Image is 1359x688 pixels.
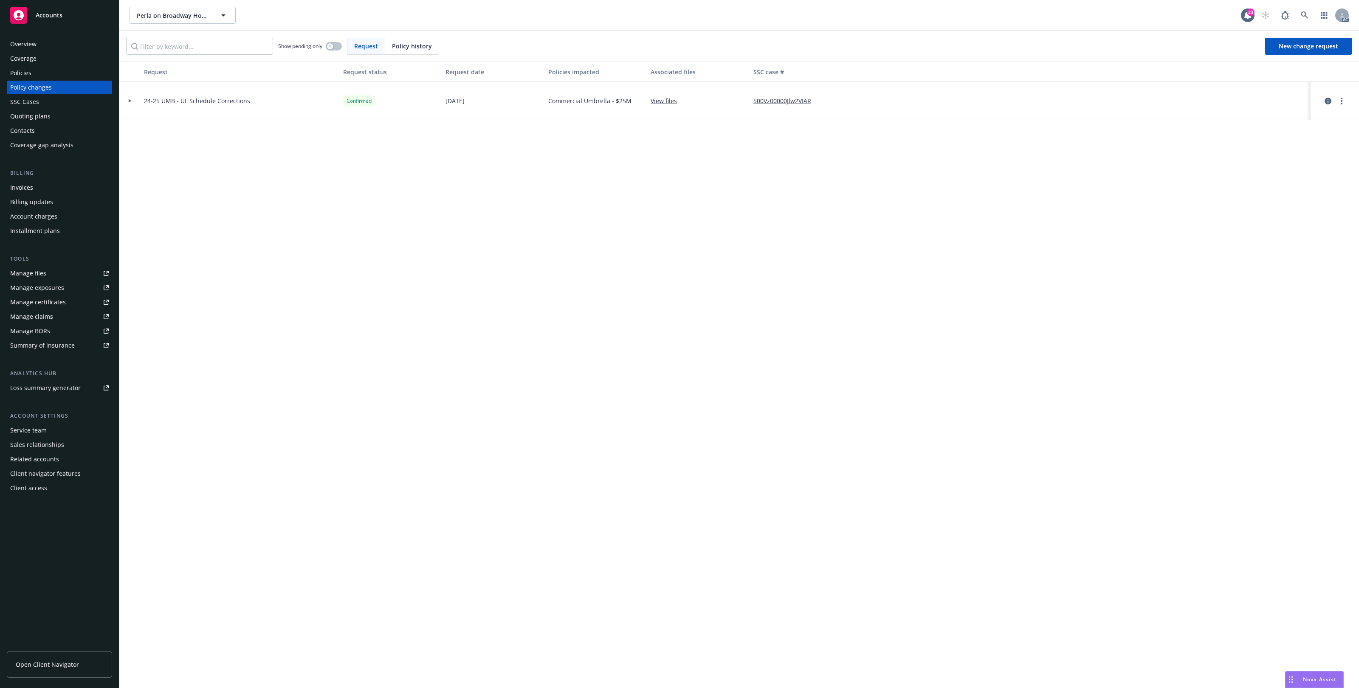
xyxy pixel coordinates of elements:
[7,95,112,109] a: SSC Cases
[354,42,378,51] span: Request
[137,11,210,20] span: Perla on Broadway Homeowners Association
[36,12,62,19] span: Accounts
[7,181,112,194] a: Invoices
[1336,96,1347,106] a: more
[1285,671,1344,688] button: Nova Assist
[10,381,81,395] div: Loss summary generator
[7,224,112,238] a: Installment plans
[347,97,372,105] span: Confirmed
[1257,7,1274,24] a: Start snowing
[7,467,112,480] a: Client navigator features
[545,62,647,82] button: Policies impacted
[7,438,112,452] a: Sales relationships
[7,3,112,27] a: Accounts
[651,67,746,76] div: Associated files
[750,62,840,82] button: SSC case #
[10,124,35,138] div: Contacts
[10,295,66,309] div: Manage certificates
[7,66,112,80] a: Policies
[10,267,46,280] div: Manage files
[10,452,59,466] div: Related accounts
[7,339,112,352] a: Summary of insurance
[1286,671,1296,688] div: Drag to move
[7,369,112,378] div: Analytics hub
[753,96,818,105] a: 500Vz00000Jlw2VIAR
[141,62,340,82] button: Request
[445,67,541,76] div: Request date
[126,38,273,55] input: Filter by keyword...
[119,82,141,120] div: Toggle Row Expanded
[130,7,236,24] button: Perla on Broadway Homeowners Association
[7,81,112,94] a: Policy changes
[548,96,632,105] span: Commercial Umbrella - $25M
[7,255,112,263] div: Tools
[10,81,52,94] div: Policy changes
[1316,7,1333,24] a: Switch app
[7,424,112,437] a: Service team
[10,281,64,295] div: Manage exposures
[10,310,53,323] div: Manage claims
[1265,38,1352,55] a: New change request
[340,62,442,82] button: Request status
[10,195,53,209] div: Billing updates
[7,295,112,309] a: Manage certificates
[7,195,112,209] a: Billing updates
[7,210,112,223] a: Account charges
[548,67,644,76] div: Policies impacted
[7,169,112,177] div: Billing
[1277,7,1294,24] a: Report a Bug
[7,310,112,323] a: Manage claims
[7,124,112,138] a: Contacts
[10,467,81,480] div: Client navigator features
[7,281,112,295] a: Manage exposures
[7,37,112,51] a: Overview
[647,62,750,82] button: Associated files
[7,381,112,395] a: Loss summary generator
[392,42,432,51] span: Policy history
[144,96,250,105] span: 24-25 UMB - UL Schedule Corrections
[7,138,112,152] a: Coverage gap analysis
[7,481,112,495] a: Client access
[7,412,112,420] div: Account settings
[10,181,33,194] div: Invoices
[16,660,79,669] span: Open Client Navigator
[10,324,50,338] div: Manage BORs
[651,96,684,105] a: View files
[7,324,112,338] a: Manage BORs
[442,62,544,82] button: Request date
[10,66,31,80] div: Policies
[1296,7,1313,24] a: Search
[10,438,64,452] div: Sales relationships
[10,224,60,238] div: Installment plans
[10,95,39,109] div: SSC Cases
[10,138,73,152] div: Coverage gap analysis
[7,452,112,466] a: Related accounts
[10,210,57,223] div: Account charges
[278,42,322,50] span: Show pending only
[10,481,47,495] div: Client access
[10,110,51,123] div: Quoting plans
[10,339,75,352] div: Summary of insurance
[1323,96,1333,106] a: circleInformation
[144,67,336,76] div: Request
[10,424,47,437] div: Service team
[753,67,837,76] div: SSC case #
[10,37,37,51] div: Overview
[7,267,112,280] a: Manage files
[445,96,465,105] span: [DATE]
[7,110,112,123] a: Quoting plans
[7,52,112,65] a: Coverage
[1279,42,1338,50] span: New change request
[10,52,37,65] div: Coverage
[343,67,439,76] div: Request status
[1303,676,1336,683] span: Nova Assist
[1247,8,1255,16] div: 23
